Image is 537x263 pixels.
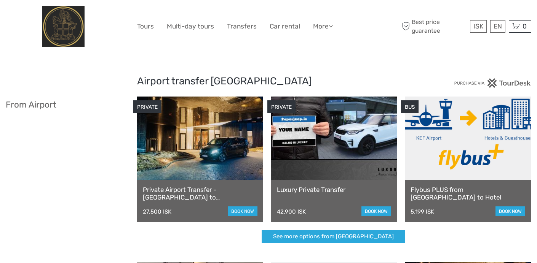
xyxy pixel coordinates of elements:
span: Best price guarantee [400,18,468,35]
a: book now [228,206,257,216]
h2: Airport transfer [GEOGRAPHIC_DATA] [137,75,400,87]
div: BUS [401,100,419,114]
a: More [313,21,333,32]
span: ISK [473,22,483,30]
img: PurchaseViaTourDesk.png [454,78,531,88]
div: PRIVATE [267,100,296,114]
h3: From Airport [6,100,121,110]
div: 27.500 ISK [143,208,171,215]
div: EN [490,20,505,33]
a: See more options from [GEOGRAPHIC_DATA] [262,230,405,243]
a: Transfers [227,21,257,32]
a: Flybus PLUS from [GEOGRAPHIC_DATA] to Hotel [411,186,525,201]
a: Tours [137,21,154,32]
a: Multi-day tours [167,21,214,32]
div: 5.199 ISK [411,208,434,215]
span: 0 [521,22,528,30]
img: City Center Hotel [42,6,85,47]
a: Car rental [270,21,300,32]
a: book now [361,206,391,216]
div: PRIVATE [133,100,161,114]
a: book now [495,206,525,216]
a: Private Airport Transfer - [GEOGRAPHIC_DATA] to [GEOGRAPHIC_DATA] [143,186,257,201]
div: 42.900 ISK [277,208,306,215]
a: Luxury Private Transfer [277,186,392,193]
